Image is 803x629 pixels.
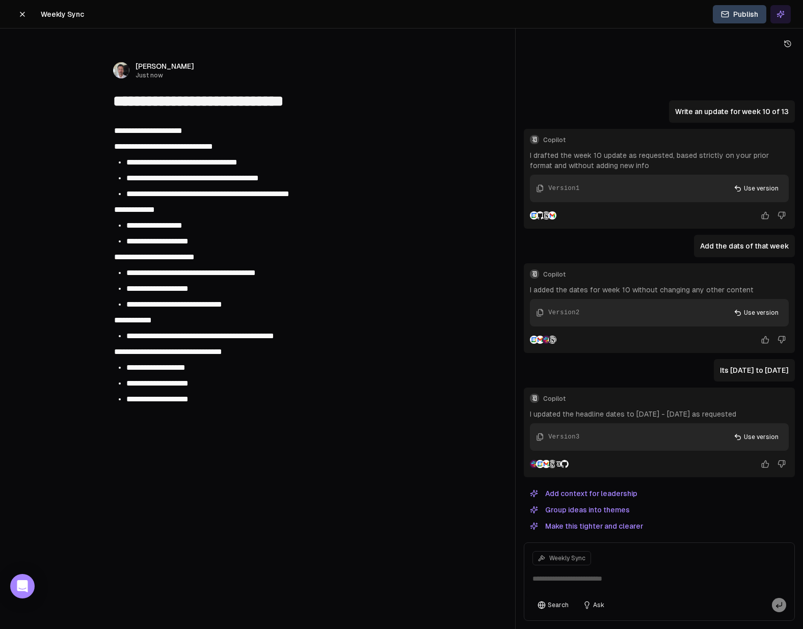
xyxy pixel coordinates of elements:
img: Gmail [536,336,544,344]
span: Copilot [543,270,789,279]
p: I added the dates for week 10 without changing any other content [530,285,789,295]
p: I updated the headline dates to [DATE] - [DATE] as requested [530,409,789,419]
button: Make this tighter and clearer [524,520,649,532]
button: Add context for leadership [524,487,644,500]
img: Notion [542,211,550,220]
button: Use version [728,181,785,196]
p: I drafted the week 10 update as requested, based strictly on your prior format and without adding... [530,150,789,171]
span: Weekly Sync [41,9,84,19]
img: Gmail [548,211,556,220]
p: Add the dats of that week [700,241,789,251]
button: Group ideas into themes [524,504,636,516]
img: Notion [548,460,556,468]
div: Version 3 [548,432,579,442]
img: GitHub [560,460,569,468]
span: Copilot [543,136,789,144]
span: Weekly Sync [549,554,585,562]
img: Slack [542,336,550,344]
img: Google Calendar [536,460,544,468]
div: Open Intercom Messenger [10,574,35,598]
img: Gmail [542,460,550,468]
div: Version 2 [548,308,579,317]
button: Ask [578,598,609,612]
img: Google Calendar [530,336,538,344]
img: Samepage [554,460,563,468]
button: Search [532,598,574,612]
button: Publish [713,5,766,23]
div: Version 1 [548,184,579,193]
img: Notion [548,336,556,344]
span: Copilot [543,395,789,403]
button: Use version [728,305,785,320]
img: Google Calendar [530,211,538,220]
span: Just now [136,71,194,79]
p: Write an update for week 10 of 13 [675,106,789,117]
img: _image [113,62,129,78]
span: [PERSON_NAME] [136,61,194,71]
img: Slack [530,460,538,468]
button: Use version [728,429,785,445]
p: Its [DATE] to [DATE] [720,365,789,375]
img: GitHub [536,211,544,220]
